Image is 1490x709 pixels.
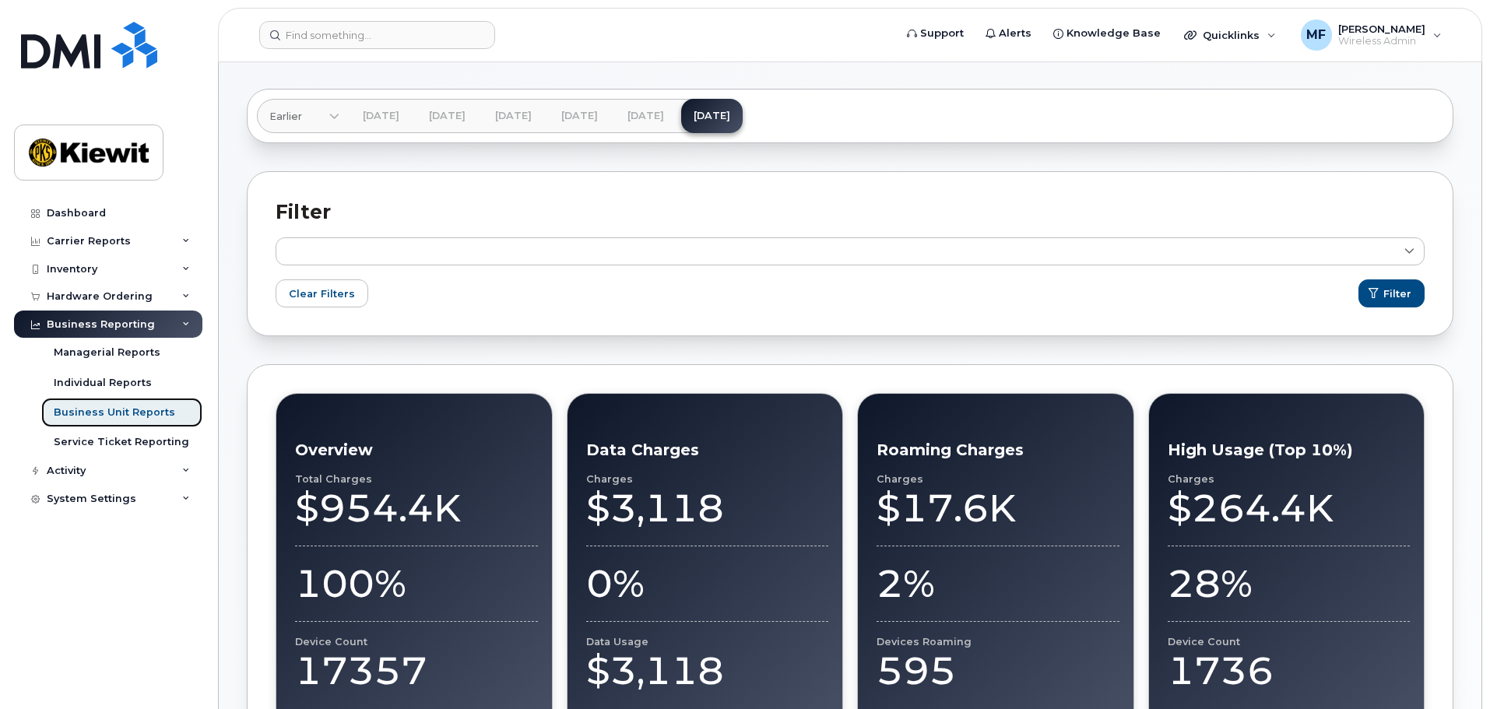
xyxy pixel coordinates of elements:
[1338,35,1425,47] span: Wireless Admin
[295,440,538,459] h3: Overview
[295,560,538,607] div: 100%
[1042,18,1172,49] a: Knowledge Base
[295,636,538,648] div: Device Count
[259,21,495,49] input: Find something...
[877,485,1119,532] div: $17.6K
[1168,560,1411,607] div: 28%
[269,109,302,124] span: Earlier
[1306,26,1326,44] span: MF
[877,440,1119,459] h3: Roaming Charges
[483,99,544,133] a: [DATE]
[999,26,1031,41] span: Alerts
[416,99,478,133] a: [DATE]
[975,18,1042,49] a: Alerts
[276,279,368,307] button: Clear Filters
[877,648,1119,694] div: 595
[350,99,412,133] a: [DATE]
[1338,23,1425,35] span: [PERSON_NAME]
[896,18,975,49] a: Support
[257,99,339,133] a: Earlier
[1358,279,1425,307] button: Filter
[586,648,829,694] div: $3,118
[586,485,829,532] div: $3,118
[1173,19,1287,51] div: Quicklinks
[1422,641,1478,697] iframe: Messenger Launcher
[295,648,538,694] div: 17357
[1067,26,1161,41] span: Knowledge Base
[295,473,538,485] div: Total Charges
[1290,19,1453,51] div: Marian Foreman
[586,560,829,607] div: 0%
[1168,648,1411,694] div: 1736
[1168,636,1411,648] div: Device Count
[549,99,610,133] a: [DATE]
[586,473,829,485] div: Charges
[586,636,829,648] div: Data Usage
[1203,29,1260,41] span: Quicklinks
[295,485,538,532] div: $954.4K
[877,636,1119,648] div: Devices Roaming
[276,200,1425,223] h2: Filter
[1383,286,1411,301] span: Filter
[920,26,964,41] span: Support
[681,99,743,133] a: [DATE]
[1168,473,1411,485] div: Charges
[877,473,1119,485] div: Charges
[289,286,355,301] span: Clear Filters
[1168,485,1411,532] div: $264.4K
[1168,440,1411,459] h3: High Usage (Top 10%)
[615,99,676,133] a: [DATE]
[877,560,1119,607] div: 2%
[586,440,829,459] h3: Data Charges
